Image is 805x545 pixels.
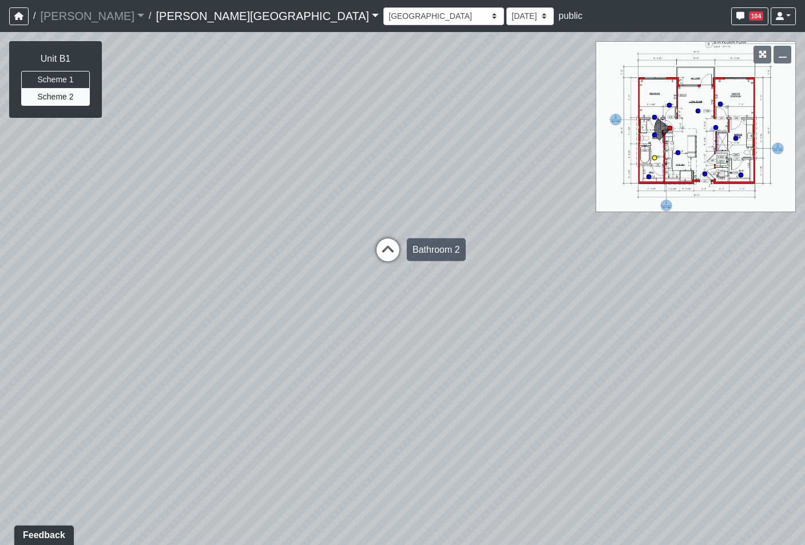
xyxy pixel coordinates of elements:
[731,7,769,25] button: 104
[21,53,90,64] h6: Unit B1
[144,5,156,27] span: /
[40,5,144,27] a: [PERSON_NAME]
[407,238,466,261] div: Bathroom 2
[21,88,90,106] button: Scheme 2
[749,11,764,21] span: 104
[156,5,379,27] a: [PERSON_NAME][GEOGRAPHIC_DATA]
[9,522,76,545] iframe: Ybug feedback widget
[21,71,90,89] button: Scheme 1
[29,5,40,27] span: /
[558,11,582,21] span: public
